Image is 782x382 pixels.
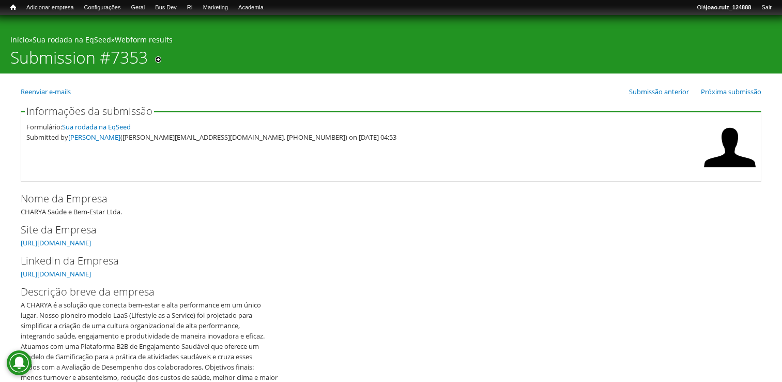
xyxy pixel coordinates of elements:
[68,133,120,142] a: [PERSON_NAME]
[21,269,91,278] a: [URL][DOMAIN_NAME]
[26,132,699,142] div: Submitted by ([PERSON_NAME][EMAIL_ADDRESS][DOMAIN_NAME], [PHONE_NUMBER]) on [DATE] 04:53
[10,35,29,45] a: Início
[10,35,772,48] div: » »
[10,4,16,11] span: Início
[629,87,689,96] a: Submissão anterior
[756,3,777,13] a: Sair
[706,4,752,10] strong: joao.ruiz_124888
[701,87,761,96] a: Próxima submissão
[79,3,126,13] a: Configurações
[21,222,744,238] label: Site da Empresa
[198,3,233,13] a: Marketing
[692,3,756,13] a: Olájoao.ruiz_124888
[26,122,699,132] div: Formulário:
[126,3,150,13] a: Geral
[704,166,756,175] a: Ver perfil do usuário.
[21,253,744,269] label: LinkedIn da Empresa
[21,238,91,247] a: [URL][DOMAIN_NAME]
[21,191,761,217] div: CHARYA Saúde e Bem-Estar Ltda.
[10,48,148,74] h1: Submission #7353
[62,122,131,131] a: Sua rodada na EqSeed
[233,3,269,13] a: Academia
[33,35,111,45] a: Sua rodada na EqSeed
[704,122,756,173] img: Foto de Sandro Gatto
[182,3,198,13] a: RI
[21,87,71,96] a: Reenviar e-mails
[115,35,173,45] a: Webform results
[21,191,744,207] label: Nome da Empresa
[5,3,21,12] a: Início
[21,3,79,13] a: Adicionar empresa
[150,3,182,13] a: Bus Dev
[25,106,154,116] legend: Informações da submissão
[21,284,744,300] label: Descrição breve da empresa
